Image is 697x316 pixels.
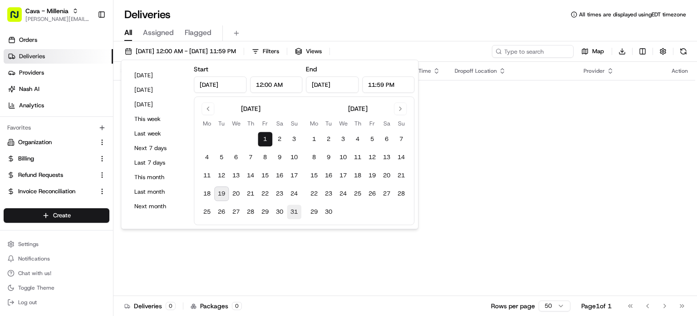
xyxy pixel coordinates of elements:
button: Go to next month [394,102,407,115]
button: This week [130,113,185,125]
th: Saturday [272,119,287,128]
span: • [98,140,102,148]
div: 📗 [9,204,16,211]
div: Favorites [4,120,109,135]
a: Organization [7,138,95,146]
a: Nash AI [4,82,113,96]
label: End [306,65,317,73]
a: Powered byPylon [64,225,110,232]
button: Invoice Reconciliation [4,184,109,199]
button: This month [130,171,185,184]
button: Log out [4,296,109,309]
div: No results. [117,98,692,105]
button: 24 [287,186,301,201]
button: Next 7 days [130,142,185,155]
button: Cava - Millenia[PERSON_NAME][EMAIL_ADDRESS][PERSON_NAME][DOMAIN_NAME] [4,4,94,25]
p: Rows per page [491,301,535,311]
span: API Documentation [86,203,146,212]
button: 1 [307,132,321,146]
img: Nash [9,9,27,27]
button: Chat with us! [4,267,109,280]
span: Billing [18,155,34,163]
button: 9 [272,150,287,165]
button: Last month [130,186,185,198]
button: Settings [4,238,109,251]
span: All [124,27,132,38]
button: Last week [130,127,185,140]
span: Invoice Reconciliation [18,187,75,196]
button: 11 [350,150,365,165]
span: Flagged [185,27,211,38]
button: 1 [258,132,272,146]
button: 6 [229,150,243,165]
button: 17 [287,168,301,183]
img: 1736555255976-a54dd68f-1ca7-489b-9aae-adbdc363a1c4 [9,86,25,103]
h1: Deliveries [124,7,171,22]
button: 7 [394,132,408,146]
button: 30 [321,205,336,219]
button: Start new chat [154,89,165,100]
a: Analytics [4,98,113,113]
a: 📗Knowledge Base [5,199,73,216]
button: Map [577,45,608,58]
p: Welcome 👋 [9,36,165,50]
button: [PERSON_NAME][EMAIL_ADDRESS][PERSON_NAME][DOMAIN_NAME] [25,15,90,23]
div: 0 [166,302,176,310]
button: 29 [258,205,272,219]
button: 30 [272,205,287,219]
button: 2 [321,132,336,146]
th: Tuesday [214,119,229,128]
label: Start [194,65,208,73]
div: We're available if you need us! [41,95,125,103]
span: Views [306,47,322,55]
a: Refund Requests [7,171,95,179]
button: Filters [248,45,283,58]
img: 8571987876998_91fb9ceb93ad5c398215_72.jpg [19,86,35,103]
input: Date [306,76,358,93]
button: 28 [394,186,408,201]
button: Create [4,208,109,223]
span: Toggle Theme [18,284,54,291]
button: 16 [321,168,336,183]
th: Saturday [379,119,394,128]
th: Tuesday [321,119,336,128]
span: [DATE] [103,165,122,172]
button: 14 [394,150,408,165]
span: Assigned [143,27,174,38]
th: Monday [307,119,321,128]
button: Organization [4,135,109,150]
span: Knowledge Base [18,203,69,212]
button: [DATE] [130,98,185,111]
button: Views [291,45,326,58]
button: Last 7 days [130,156,185,169]
button: 18 [200,186,214,201]
span: All times are displayed using EDT timezone [579,11,686,18]
span: [DATE] 12:00 AM - [DATE] 11:59 PM [136,47,236,55]
th: Thursday [243,119,258,128]
button: 10 [336,150,350,165]
button: 31 [287,205,301,219]
button: 13 [229,168,243,183]
span: Settings [18,241,39,248]
div: Deliveries [124,301,176,311]
span: Cava - Millenia [25,6,69,15]
button: See all [141,116,165,127]
button: 22 [307,186,321,201]
th: Friday [365,119,379,128]
button: 7 [243,150,258,165]
button: 5 [214,150,229,165]
button: Refresh [677,45,690,58]
th: Wednesday [336,119,350,128]
div: Action [672,67,688,75]
span: Notifications [18,255,50,262]
span: Refund Requests [18,171,63,179]
button: 5 [365,132,379,146]
button: 12 [365,150,379,165]
span: [DATE] [103,140,122,148]
a: 💻API Documentation [73,199,149,216]
span: Providers [19,69,44,77]
input: Type to search [492,45,574,58]
span: Create [53,211,71,220]
th: Thursday [350,119,365,128]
